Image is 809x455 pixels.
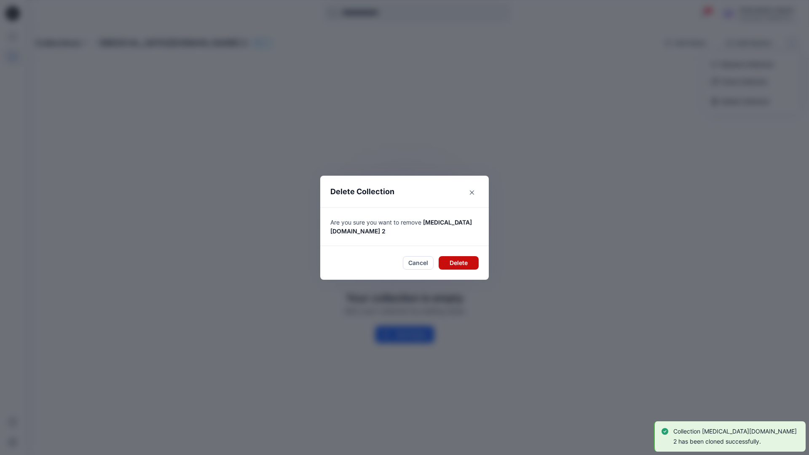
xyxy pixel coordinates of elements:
p: Collection [MEDICAL_DATA][DOMAIN_NAME] 2 has been cloned successfully. [673,426,797,447]
p: Are you sure you want to remove [330,218,479,236]
button: Cancel [403,256,434,270]
button: Delete [439,256,479,270]
span: [MEDICAL_DATA][DOMAIN_NAME] 2 [330,219,472,235]
header: Delete Collection [320,176,489,207]
button: Close [465,186,479,199]
div: Notifications-bottom-right [651,418,809,455]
